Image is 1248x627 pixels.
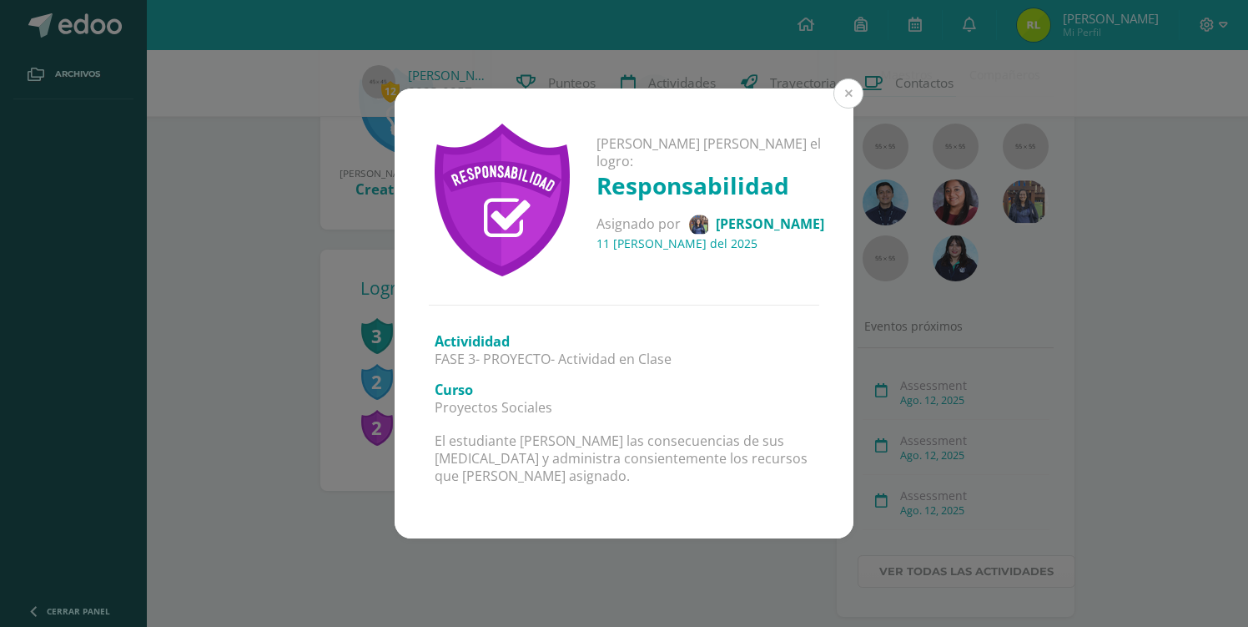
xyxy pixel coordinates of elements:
p: FASE 3- PROYECTO- Actividad en Clase [435,351,813,368]
h3: Curso [435,381,813,399]
p: El estudiante [PERSON_NAME] las consecuencias de sus [MEDICAL_DATA] y administra consientemente l... [435,432,813,484]
span: [PERSON_NAME] [716,215,824,233]
h3: Activididad [435,332,813,351]
img: 2c5fbf2d9c5fce92aadbc97e381d6d41.png [689,215,710,235]
h1: Responsabilidad [596,169,840,201]
p: Asignado por [596,215,840,235]
p: [PERSON_NAME] [PERSON_NAME] el logro: [596,135,840,170]
h4: 11 [PERSON_NAME] del 2025 [596,235,840,251]
p: Proyectos Sociales [435,399,813,417]
button: Close (Esc) [833,78,863,109]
